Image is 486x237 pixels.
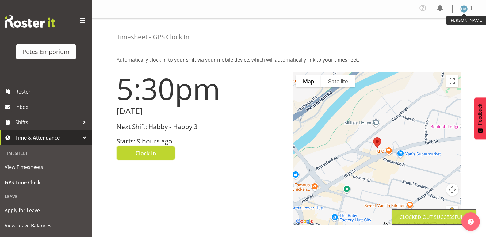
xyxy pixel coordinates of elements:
span: Feedback [477,104,483,125]
button: Feedback - Show survey [474,97,486,139]
h3: Starts: 9 hours ago [117,138,285,145]
h1: 5:30pm [117,72,285,105]
p: Automatically clock-in to your shift via your mobile device, which will automatically link to you... [117,56,461,63]
a: GPS Time Clock [2,175,90,190]
span: View Timesheets [5,162,87,172]
span: Inbox [15,102,89,112]
span: Shifts [15,118,80,127]
div: Clocked out Successfully [400,213,469,221]
span: Roster [15,87,89,96]
img: Rosterit website logo [5,15,55,28]
span: Time & Attendance [15,133,80,142]
button: Show street map [296,75,321,87]
button: Map camera controls [446,184,458,196]
h4: Timesheet - GPS Clock In [117,33,189,40]
button: Keyboard shortcuts [384,221,410,225]
div: Leave [2,190,90,203]
div: Timesheet [2,147,90,159]
img: Google [294,217,315,225]
button: Toggle fullscreen view [446,75,458,87]
button: Clock In [117,146,175,160]
button: Show satellite imagery [321,75,355,87]
h2: [DATE] [117,106,285,116]
a: View Leave Balances [2,218,90,233]
a: View Timesheets [2,159,90,175]
span: GPS Time Clock [5,178,87,187]
img: help-xxl-2.png [468,219,474,225]
span: Apply for Leave [5,206,87,215]
span: Clock In [136,149,156,157]
span: View Leave Balances [5,221,87,230]
a: Open this area in Google Maps (opens a new window) [294,217,315,225]
a: Apply for Leave [2,203,90,218]
h3: Next Shift: Habby - Habby 3 [117,123,285,130]
img: lianne-morete5410.jpg [460,5,468,13]
div: Petes Emporium [22,47,70,56]
button: Drag Pegman onto the map to open Street View [446,206,458,218]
